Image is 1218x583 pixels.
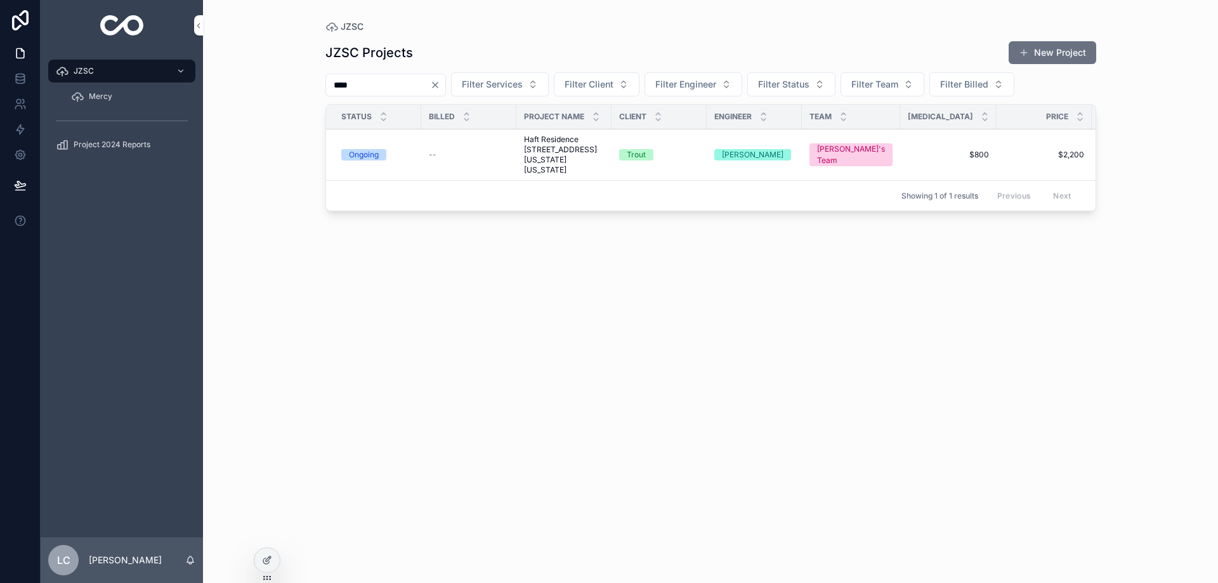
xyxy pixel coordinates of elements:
[940,78,988,91] span: Filter Billed
[325,44,413,62] h1: JZSC Projects
[1004,150,1084,160] a: $2,200
[74,140,150,150] span: Project 2024 Reports
[57,553,70,568] span: LC
[524,134,604,175] a: Haft Residence [STREET_ADDRESS][US_STATE][US_STATE]
[809,143,893,166] a: [PERSON_NAME]'s Team
[341,112,372,122] span: Status
[851,78,898,91] span: Filter Team
[429,150,436,160] span: --
[462,78,523,91] span: Filter Services
[645,72,742,96] button: Select Button
[722,149,783,160] div: [PERSON_NAME]
[817,143,885,166] div: [PERSON_NAME]'s Team
[63,85,195,108] a: Mercy
[341,149,414,160] a: Ongoing
[554,72,639,96] button: Select Button
[655,78,716,91] span: Filter Engineer
[627,149,646,160] div: Trout
[451,72,549,96] button: Select Button
[524,112,584,122] span: Project Name
[908,150,989,160] a: $800
[89,554,162,567] p: [PERSON_NAME]
[1046,112,1068,122] span: Price
[429,150,509,160] a: --
[714,149,794,160] a: [PERSON_NAME]
[341,20,363,33] span: JZSC
[48,60,195,82] a: JZSC
[714,112,752,122] span: Engineer
[565,78,613,91] span: Filter Client
[100,15,144,36] img: App logo
[809,112,832,122] span: Team
[89,91,112,102] span: Mercy
[619,112,646,122] span: Client
[349,149,379,160] div: Ongoing
[429,112,455,122] span: Billed
[41,51,203,173] div: scrollable content
[1009,41,1096,64] button: New Project
[901,191,978,201] span: Showing 1 of 1 results
[929,72,1014,96] button: Select Button
[48,133,195,156] a: Project 2024 Reports
[325,20,363,33] a: JZSC
[430,80,445,90] button: Clear
[619,149,699,160] a: Trout
[747,72,835,96] button: Select Button
[908,112,973,122] span: [MEDICAL_DATA]
[841,72,924,96] button: Select Button
[74,66,94,76] span: JZSC
[758,78,809,91] span: Filter Status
